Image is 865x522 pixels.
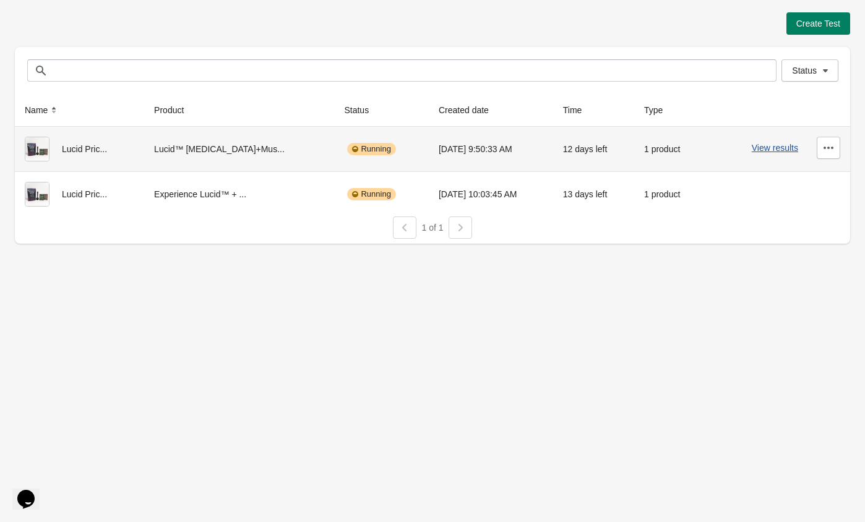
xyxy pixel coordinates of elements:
button: Type [639,99,680,121]
div: [DATE] 9:50:33 AM [439,137,543,161]
div: 1 product [644,137,695,161]
div: Experience Lucid™ + ... [154,182,324,207]
div: Running [347,188,395,200]
button: Status [339,99,386,121]
button: Name [20,99,65,121]
span: Create Test [796,19,840,28]
span: Status [792,66,817,75]
span: 1 of 1 [421,223,443,233]
div: 13 days left [563,182,624,207]
div: 1 product [644,182,695,207]
iframe: chat widget [12,473,52,510]
button: View results [752,143,798,153]
button: Status [781,59,838,82]
div: Lucid Pric... [25,137,134,161]
button: Time [558,99,600,121]
button: Create Test [786,12,850,35]
button: Created date [434,99,506,121]
div: Lucid Pric... [25,182,134,207]
div: [DATE] 10:03:45 AM [439,182,543,207]
div: Lucid™ [MEDICAL_DATA]+Mus... [154,137,324,161]
div: Running [347,143,395,155]
button: Product [149,99,201,121]
div: 12 days left [563,137,624,161]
